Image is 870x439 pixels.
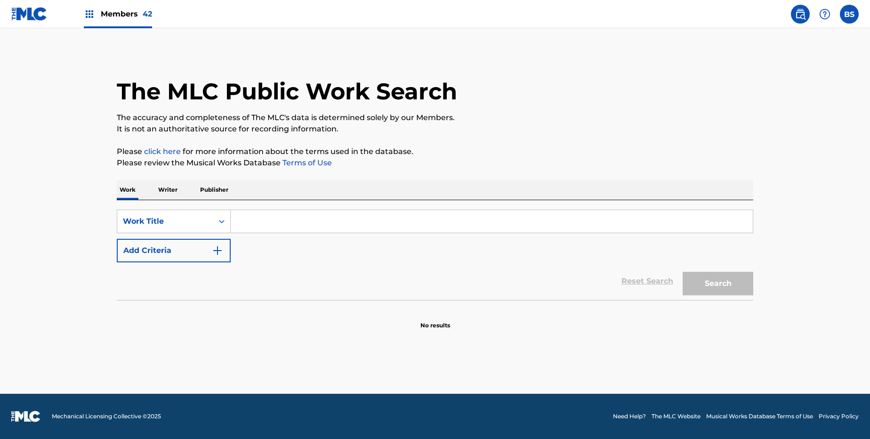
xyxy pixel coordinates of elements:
div: Help [815,5,834,24]
p: Please for more information about the terms used in the database. [117,146,753,157]
p: Publisher [197,180,231,200]
a: Privacy Policy [819,412,859,421]
button: Add Criteria [117,239,231,262]
form: Search Form [117,210,753,300]
img: search [795,8,806,20]
p: It is not an authoritative source for recording information. [117,123,753,135]
p: No results [420,310,450,330]
span: Members [101,8,152,19]
a: Public Search [791,5,810,24]
h1: The MLC Public Work Search [117,77,457,106]
img: MLC Logo [11,7,48,21]
div: User Menu [840,5,859,24]
img: logo [11,411,40,422]
span: Mechanical Licensing Collective © 2025 [52,412,161,421]
p: The accuracy and completeness of The MLC's data is determined solely by our Members. [117,112,753,123]
div: Work Title [123,216,208,227]
span: 42 [143,9,152,18]
a: click here [144,147,181,156]
img: Top Rightsholders [84,8,95,20]
a: Need Help? [613,412,646,421]
p: Writer [155,180,180,200]
p: Work [117,180,138,200]
a: The MLC Website [652,412,701,421]
p: Please review the Musical Works Database [117,157,753,169]
a: Musical Works Database Terms of Use [706,412,813,421]
img: 9d2ae6d4665cec9f34b9.svg [212,245,223,256]
img: help [819,8,830,20]
iframe: Chat Widget [823,394,870,439]
a: Terms of Use [281,158,332,167]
